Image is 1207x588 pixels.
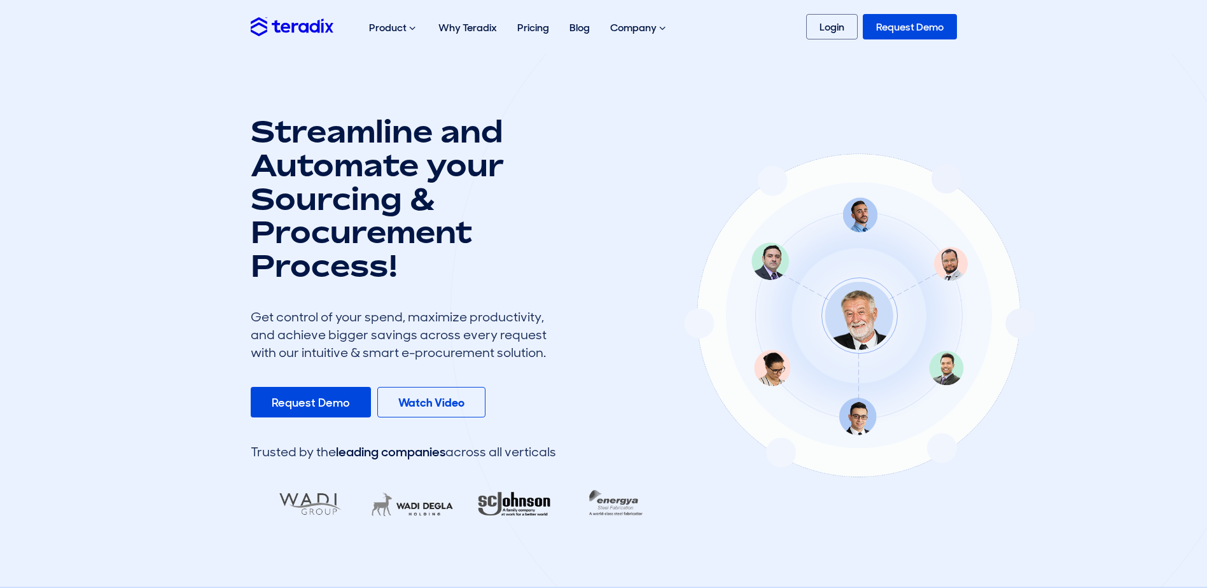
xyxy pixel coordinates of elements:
a: Pricing [507,8,559,48]
img: LifeMakers [361,484,464,525]
div: Company [600,8,678,48]
img: RA [463,484,566,525]
h1: Streamline and Automate your Sourcing & Procurement Process! [251,115,556,283]
a: Request Demo [251,387,371,417]
div: Trusted by the across all verticals [251,443,556,461]
a: Blog [559,8,600,48]
span: leading companies [336,444,445,460]
a: Request Demo [863,14,957,39]
a: Login [806,14,858,39]
img: Teradix logo [251,17,333,36]
div: Product [359,8,428,48]
b: Watch Video [398,395,464,410]
a: Watch Video [377,387,485,417]
div: Get control of your spend, maximize productivity, and achieve bigger savings across every request... [251,308,556,361]
a: Why Teradix [428,8,507,48]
